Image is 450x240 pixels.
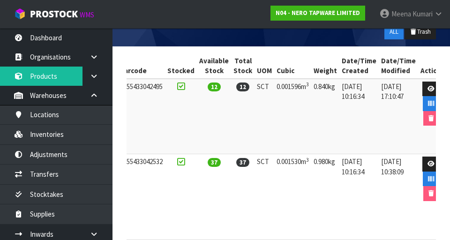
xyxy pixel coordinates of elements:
[165,53,197,79] th: Stocked
[255,53,274,79] th: UOM
[197,53,231,79] th: Available Stock
[118,79,165,154] td: 9355433042495
[14,8,26,20] img: cube-alt.png
[339,154,379,240] td: [DATE] 10:16:34
[208,158,221,167] span: 37
[274,53,311,79] th: Cubic
[236,82,249,91] span: 12
[274,79,311,154] td: 0.001596m
[412,9,433,18] span: Kumari
[255,154,274,240] td: SCT
[255,79,274,154] td: SCT
[276,9,360,17] strong: N04 - NERO TAPWARE LIMITED
[379,53,418,79] th: Date/Time Modified
[311,53,339,79] th: Weight
[379,79,418,154] td: [DATE] 17:10:47
[339,53,379,79] th: Date/Time Created
[80,10,94,19] small: WMS
[306,81,309,88] sup: 3
[306,157,309,163] sup: 3
[339,79,379,154] td: [DATE] 10:16:34
[208,82,221,91] span: 12
[405,24,436,39] button: Trash
[270,6,365,21] a: N04 - NERO TAPWARE LIMITED
[311,79,339,154] td: 0.840kg
[379,154,418,240] td: [DATE] 10:38:09
[236,158,249,167] span: 37
[274,154,311,240] td: 0.001530m
[118,154,165,240] td: 9355433042532
[418,53,444,79] th: Action
[118,53,165,79] th: Barcode
[231,53,255,79] th: Total Stock
[30,8,78,20] span: ProStock
[384,24,404,39] button: ALL
[311,154,339,240] td: 0.980kg
[391,9,411,18] span: Meena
